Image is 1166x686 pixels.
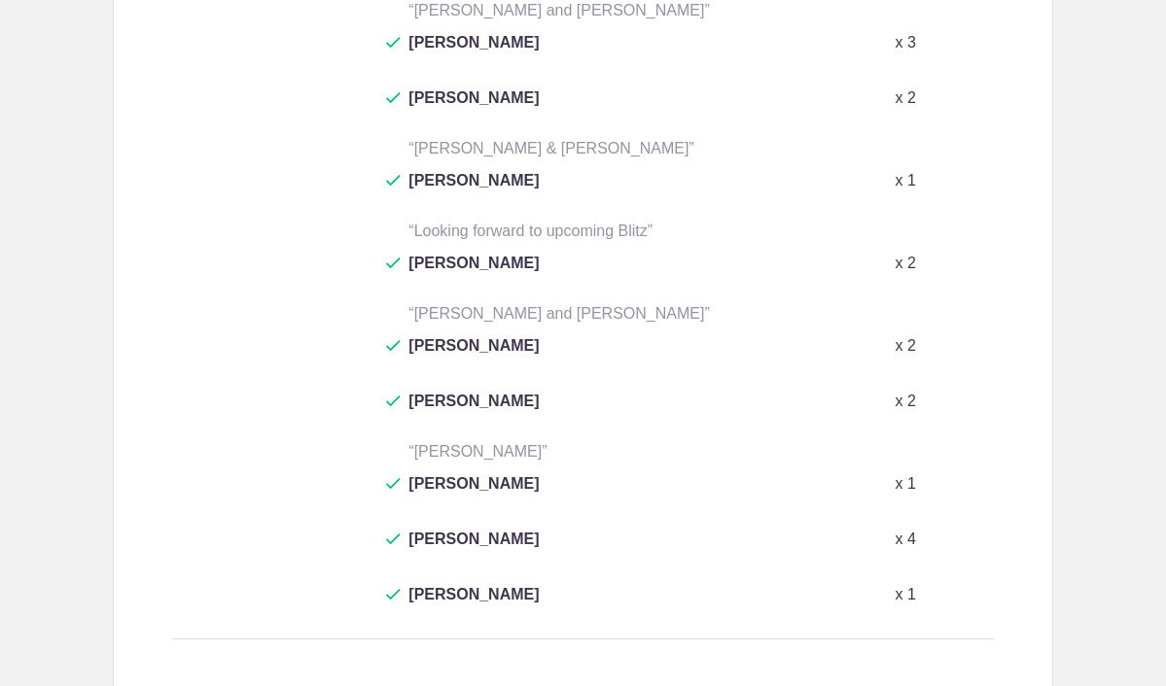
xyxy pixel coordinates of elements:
[408,443,547,460] span: “[PERSON_NAME]”
[408,252,539,298] span: [PERSON_NAME]
[408,223,653,239] span: “Looking forward to upcoming Blitz”
[386,478,401,490] img: Check dark green
[408,140,693,156] span: “[PERSON_NAME] & [PERSON_NAME]”
[895,31,915,54] p: x 3
[895,583,915,606] p: x 1
[408,528,539,574] span: [PERSON_NAME]
[386,37,401,49] img: Check dark green
[386,395,401,407] img: Check dark green
[386,175,401,187] img: Check dark green
[386,257,401,269] img: Check dark green
[895,169,915,192] p: x 1
[386,533,401,545] img: Check dark green
[895,390,915,413] p: x 2
[895,528,915,551] p: x 4
[408,583,539,630] span: [PERSON_NAME]
[408,305,709,322] span: “[PERSON_NAME] and [PERSON_NAME]”
[408,472,539,519] span: [PERSON_NAME]
[408,169,539,216] span: [PERSON_NAME]
[408,390,539,436] span: [PERSON_NAME]
[895,472,915,496] p: x 1
[895,252,915,275] p: x 2
[408,2,709,18] span: “[PERSON_NAME] and [PERSON_NAME]”
[386,92,401,104] img: Check dark green
[408,86,539,133] span: [PERSON_NAME]
[408,334,539,381] span: [PERSON_NAME]
[386,589,401,600] img: Check dark green
[895,86,915,110] p: x 2
[386,340,401,352] img: Check dark green
[895,334,915,358] p: x 2
[408,31,539,78] span: [PERSON_NAME]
